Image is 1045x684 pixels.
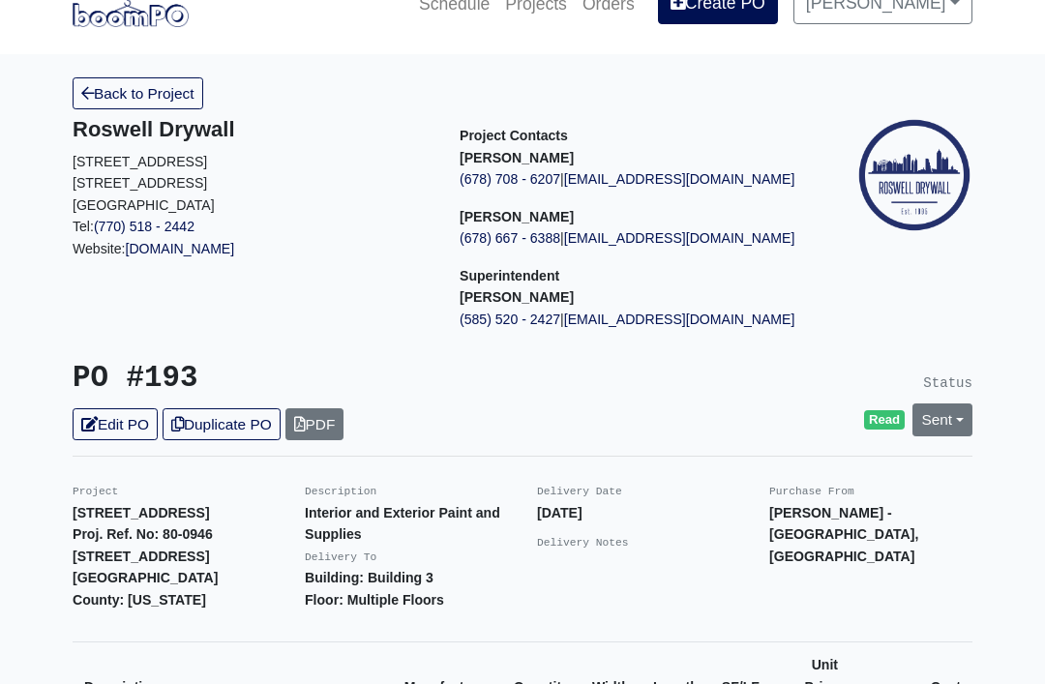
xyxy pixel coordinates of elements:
a: Edit PO [73,409,158,441]
a: (678) 708 - 6207 [460,172,560,188]
p: | [460,169,818,192]
a: (678) 667 - 6388 [460,231,560,247]
span: Superintendent [460,269,559,284]
a: PDF [285,409,344,441]
p: [STREET_ADDRESS] [73,173,431,195]
a: Back to Project [73,78,203,110]
strong: Building: Building 3 [305,571,433,586]
p: | [460,228,818,251]
p: | [460,310,818,332]
a: [DOMAIN_NAME] [126,242,235,257]
small: Delivery Date [537,487,622,498]
h3: PO #193 [73,362,508,398]
strong: [PERSON_NAME] [460,210,574,225]
a: Sent [912,404,972,436]
p: [STREET_ADDRESS] [73,152,431,174]
strong: Floor: Multiple Floors [305,593,444,609]
p: [PERSON_NAME] - [GEOGRAPHIC_DATA], [GEOGRAPHIC_DATA] [769,503,972,569]
p: [GEOGRAPHIC_DATA] [73,195,431,218]
span: Read [864,411,906,431]
small: Project [73,487,118,498]
a: [EMAIL_ADDRESS][DOMAIN_NAME] [564,172,795,188]
strong: [DATE] [537,506,582,521]
small: Status [923,376,972,392]
a: (585) 520 - 2427 [460,312,560,328]
p: Tel: [73,217,431,239]
strong: [PERSON_NAME] [460,290,574,306]
a: (770) 518 - 2442 [94,220,194,235]
a: Duplicate PO [163,409,281,441]
small: Purchase From [769,487,854,498]
a: [EMAIL_ADDRESS][DOMAIN_NAME] [564,312,795,328]
div: Website: [73,118,431,260]
strong: Interior and Exterior Paint and Supplies [305,506,500,544]
strong: [PERSON_NAME] [460,151,574,166]
strong: Proj. Ref. No: 80-0946 [73,527,213,543]
small: Delivery To [305,552,376,564]
small: Delivery Notes [537,538,629,550]
h5: Roswell Drywall [73,118,431,143]
a: [EMAIL_ADDRESS][DOMAIN_NAME] [564,231,795,247]
span: Project Contacts [460,129,568,144]
strong: [GEOGRAPHIC_DATA] [73,571,218,586]
strong: County: [US_STATE] [73,593,206,609]
small: Description [305,487,376,498]
strong: [STREET_ADDRESS] [73,550,210,565]
strong: [STREET_ADDRESS] [73,506,210,521]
